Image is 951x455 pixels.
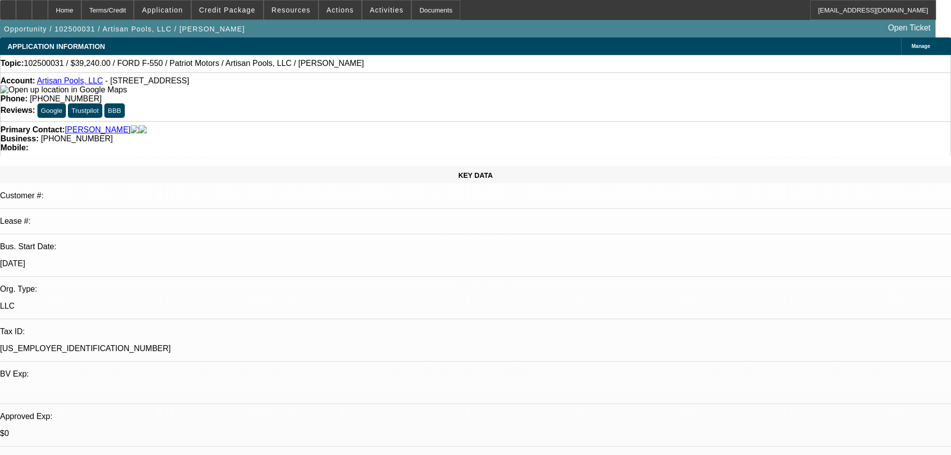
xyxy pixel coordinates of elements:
button: Trustpilot [68,103,102,118]
a: [PERSON_NAME] [65,125,131,134]
span: Opportunity / 102500031 / Artisan Pools, LLC / [PERSON_NAME] [4,25,245,33]
strong: Phone: [0,94,27,103]
button: Resources [264,0,318,19]
span: Resources [272,6,311,14]
strong: Topic: [0,59,24,68]
strong: Primary Contact: [0,125,65,134]
button: Credit Package [192,0,263,19]
span: [PHONE_NUMBER] [41,134,113,143]
img: Open up location in Google Maps [0,85,127,94]
span: 102500031 / $39,240.00 / FORD F-550 / Patriot Motors / Artisan Pools, LLC / [PERSON_NAME] [24,59,364,68]
a: Artisan Pools, LLC [37,76,103,85]
strong: Account: [0,76,35,85]
button: Actions [319,0,361,19]
span: [PHONE_NUMBER] [30,94,102,103]
a: Open Ticket [884,19,935,36]
button: Activities [362,0,411,19]
span: Application [142,6,183,14]
button: BBB [104,103,125,118]
span: Actions [326,6,354,14]
strong: Business: [0,134,38,143]
span: KEY DATA [458,171,493,179]
strong: Reviews: [0,106,35,114]
span: Activities [370,6,404,14]
span: - [STREET_ADDRESS] [105,76,189,85]
span: Manage [912,43,930,49]
span: APPLICATION INFORMATION [7,42,105,50]
img: facebook-icon.png [131,125,139,134]
img: linkedin-icon.png [139,125,147,134]
span: Credit Package [199,6,256,14]
button: Application [134,0,190,19]
a: View Google Maps [0,85,127,94]
strong: Mobile: [0,143,28,152]
button: Google [37,103,66,118]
